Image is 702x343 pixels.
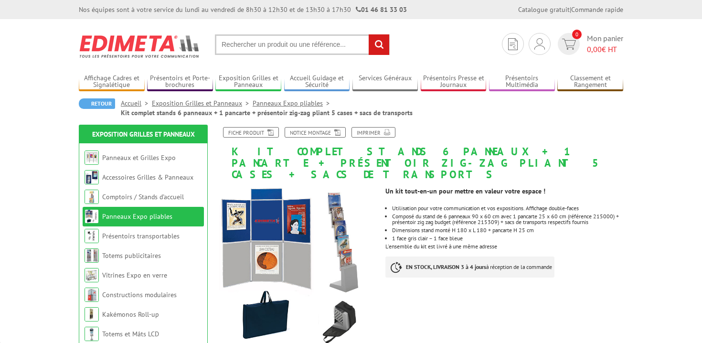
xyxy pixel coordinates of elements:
[587,33,623,55] span: Mon panier
[121,108,413,118] li: Kit complet stands 6 panneaux + 1 pancarte + présentoir zig-zag pliant 5 cases + sacs de transports
[85,248,99,263] img: Totems publicitaires
[572,30,582,39] span: 0
[351,127,395,138] a: Imprimer
[102,212,172,221] a: Panneaux Expo pliables
[489,74,555,90] a: Présentoirs Multimédia
[102,153,176,162] a: Panneaux et Grilles Expo
[392,205,623,211] li: Utilisation pour votre communication et vos expositions. Affichage double-faces
[85,229,99,243] img: Présentoirs transportables
[253,99,333,107] a: Panneaux Expo pliables
[223,127,279,138] a: Fiche produit
[557,74,623,90] a: Classement et Rangement
[102,330,159,338] a: Totems et Mâts LCD
[534,38,545,50] img: devis rapide
[356,5,407,14] strong: 01 46 81 33 03
[406,263,486,270] strong: EN STOCK, LIVRAISON 3 à 4 jours
[85,209,99,224] img: Panneaux Expo pliables
[102,251,161,260] a: Totems publicitaires
[392,236,623,241] li: 1 face gris clair – 1 face bleue
[85,190,99,204] img: Comptoirs / Stands d'accueil
[152,99,253,107] a: Exposition Grilles et Panneaux
[385,181,630,287] div: L'ensemble du kit est livré à une même adresse
[385,257,554,278] p: à réception de la commande
[210,127,630,181] h1: Kit complet stands 6 panneaux + 1 pancarte + présentoir zig-zag pliant 5 cases + sacs de transports
[369,34,389,55] input: rechercher
[102,232,180,240] a: Présentoirs transportables
[102,173,193,182] a: Accessoires Grilles & Panneaux
[285,127,346,138] a: Notice Montage
[102,290,177,299] a: Constructions modulaires
[518,5,623,14] div: |
[571,5,623,14] a: Commande rapide
[79,98,115,109] a: Retour
[562,39,576,50] img: devis rapide
[352,74,418,90] a: Services Généraux
[85,327,99,341] img: Totems et Mâts LCD
[85,288,99,302] img: Constructions modulaires
[215,74,281,90] a: Exposition Grilles et Panneaux
[284,74,350,90] a: Accueil Guidage et Sécurité
[79,5,407,14] div: Nos équipes sont à votre service du lundi au vendredi de 8h30 à 12h30 et de 13h30 à 17h30
[518,5,570,14] a: Catalogue gratuit
[421,74,487,90] a: Présentoirs Presse et Journaux
[121,99,152,107] a: Accueil
[85,150,99,165] img: Panneaux et Grilles Expo
[555,33,623,55] a: devis rapide 0 Mon panier 0,00€ HT
[79,74,145,90] a: Affichage Cadres et Signalétique
[508,38,518,50] img: devis rapide
[102,193,184,201] a: Comptoirs / Stands d'accueil
[85,268,99,282] img: Vitrines Expo en verre
[85,307,99,322] img: Kakémonos Roll-up
[79,29,201,64] img: Edimeta
[215,34,390,55] input: Rechercher un produit ou une référence...
[392,227,623,233] li: Dimensions stand monté H 180 x L 180 + pancarte H 25 cm
[587,44,623,55] span: € HT
[85,170,99,184] img: Accessoires Grilles & Panneaux
[147,74,213,90] a: Présentoirs et Porte-brochures
[385,186,607,196] td: Un kit tout-en-un pour mettre en valeur votre espace !
[102,310,159,319] a: Kakémonos Roll-up
[102,271,167,279] a: Vitrines Expo en verre
[587,44,602,54] span: 0,00
[92,130,195,139] a: Exposition Grilles et Panneaux
[392,214,623,225] li: Composé du stand de 6 panneaux 90 x 60 cm avec 1 pancarte 25 x 60 cm (référence 215000) + présent...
